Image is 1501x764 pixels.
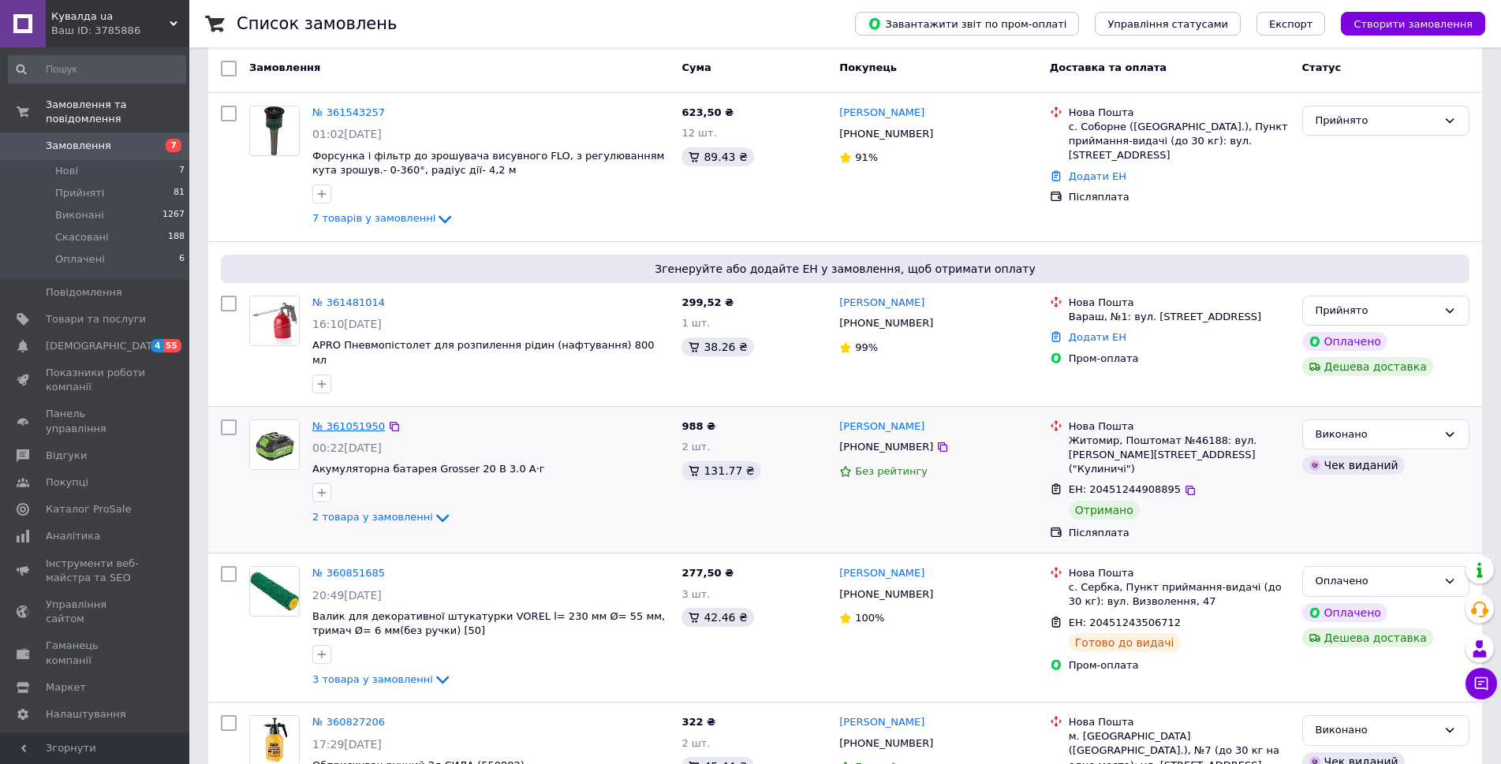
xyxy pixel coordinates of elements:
div: 89.43 ₴ [681,147,753,166]
input: Пошук [8,55,186,84]
div: Чек виданий [1302,456,1405,475]
span: Статус [1302,61,1342,73]
a: Створити замовлення [1325,17,1485,29]
div: Післяплата [1069,190,1290,204]
span: Аналітика [46,529,100,543]
div: Вараш, №1: вул. [STREET_ADDRESS] [1069,310,1290,324]
span: Покупці [46,475,88,490]
a: № 361481014 [312,296,385,308]
span: Товари та послуги [46,312,146,326]
span: Покупець [839,61,897,73]
span: Замовлення [249,61,320,73]
a: [PERSON_NAME] [839,106,924,121]
span: Експорт [1269,18,1313,30]
a: 2 товара у замовленні [312,511,452,523]
button: Завантажити звіт по пром-оплаті [855,12,1079,35]
span: Повідомлення [46,285,122,300]
div: Пром-оплата [1069,352,1290,366]
div: Нова Пошта [1069,566,1290,580]
a: [PERSON_NAME] [839,296,924,311]
span: Налаштування [46,707,126,721]
span: Замовлення та повідомлення [46,98,189,126]
a: Фото товару [249,106,300,156]
a: Акумуляторна батарея Grosser 20 В 3.0 А·г [312,463,545,475]
span: Каталог ProSale [46,502,131,516]
a: № 360851685 [312,567,385,579]
div: Пром-оплата [1069,658,1290,673]
a: Фото товару [249,419,300,470]
img: Фото товару [250,420,299,469]
button: Управління статусами [1095,12,1241,35]
div: 42.46 ₴ [681,608,753,627]
span: 1267 [162,208,185,222]
span: 99% [855,341,878,353]
span: Скасовані [55,230,109,244]
span: Доставка та оплата [1050,61,1167,73]
a: Додати ЕН [1069,331,1126,343]
span: Показники роботи компанії [46,366,146,394]
span: 299,52 ₴ [681,296,734,308]
span: Інструменти веб-майстра та SEO [46,557,146,585]
span: 55 [163,339,181,352]
a: [PERSON_NAME] [839,419,924,434]
span: Оплачені [55,252,105,266]
div: Прийнято [1316,113,1437,129]
a: [PERSON_NAME] [839,566,924,581]
div: [PHONE_NUMBER] [836,313,936,334]
div: Виконано [1316,427,1437,443]
span: 01:02[DATE] [312,128,382,140]
div: [PHONE_NUMBER] [836,584,936,605]
span: 277,50 ₴ [681,567,734,579]
div: Післяплата [1069,526,1290,540]
div: Житомир, Поштомат №46188: вул. [PERSON_NAME][STREET_ADDRESS] ("Кулиничі") [1069,434,1290,477]
span: 4 [151,339,163,352]
div: с. Сербка, Пункт приймання-видачі (до 30 кг): вул. Визволення, 47 [1069,580,1290,609]
span: 988 ₴ [681,420,715,432]
a: № 361051950 [312,420,385,432]
span: 20:49[DATE] [312,589,382,602]
span: Завантажити звіт по пром-оплаті [868,17,1066,31]
span: Гаманець компанії [46,639,146,667]
span: 17:29[DATE] [312,738,382,751]
span: 623,50 ₴ [681,106,734,118]
div: Нова Пошта [1069,715,1290,729]
div: Нова Пошта [1069,106,1290,120]
div: Прийнято [1316,303,1437,319]
span: 12 шт. [681,127,716,139]
a: APRO Пневмопістолет для розпилення рідин (нафтування) 800 мл [312,339,655,366]
span: Замовлення [46,139,111,153]
span: Згенеруйте або додайте ЕН у замовлення, щоб отримати оплату [227,261,1463,277]
span: [DEMOGRAPHIC_DATA] [46,339,162,353]
img: Фото товару [264,106,286,155]
div: Нова Пошта [1069,296,1290,310]
span: 2 шт. [681,441,710,453]
span: 91% [855,151,878,163]
button: Експорт [1256,12,1326,35]
span: Без рейтингу [855,465,928,477]
span: Відгуки [46,449,87,463]
span: 16:10[DATE] [312,318,382,330]
div: с. Соборне ([GEOGRAPHIC_DATA].), Пункт приймання-видачі (до 30 кг): вул. [STREET_ADDRESS] [1069,120,1290,163]
a: № 360827206 [312,716,385,728]
span: ЕН: 20451243506712 [1069,617,1181,628]
span: Виконані [55,208,104,222]
div: Нова Пошта [1069,419,1290,434]
button: Чат з покупцем [1466,668,1497,699]
div: Дешева доставка [1302,357,1433,376]
span: Форсунка і фільтр до зрошувача висувного FLO, з регулюванням кута зрошув.- 0-360°, радіус дії- 4,2 м [312,150,664,177]
div: Отримано [1069,501,1140,520]
span: 7 [179,164,185,178]
span: Cума [681,61,711,73]
div: Оплачено [1302,603,1387,622]
h1: Список замовлень [237,14,397,33]
span: Маркет [46,680,86,695]
div: [PHONE_NUMBER] [836,437,936,457]
div: 38.26 ₴ [681,337,753,356]
span: Управління сайтом [46,598,146,626]
span: Валик для декоративної штукатурки VOREL l= 230 мм Ø= 55 мм, тримач Ø= 6 мм(без ручки) [50] [312,610,665,637]
span: Нові [55,164,78,178]
a: № 361543257 [312,106,385,118]
div: [PHONE_NUMBER] [836,733,936,754]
